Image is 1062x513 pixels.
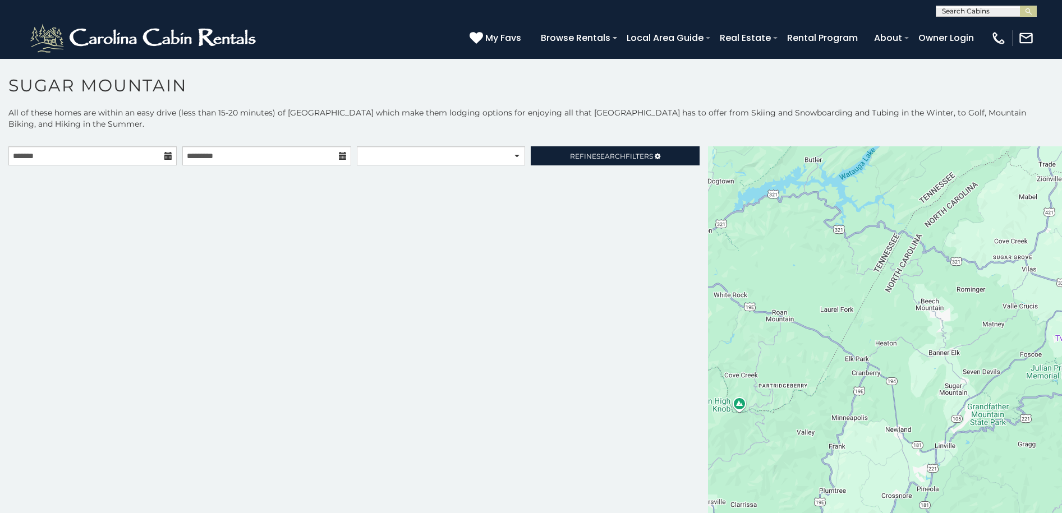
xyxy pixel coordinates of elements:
[714,28,776,48] a: Real Estate
[991,30,1006,46] img: phone-regular-white.png
[781,28,863,48] a: Rental Program
[913,28,980,48] a: Owner Login
[28,21,261,55] img: White-1-2.png
[570,152,653,160] span: Refine Filters
[535,28,616,48] a: Browse Rentals
[470,31,524,45] a: My Favs
[868,28,908,48] a: About
[531,146,699,165] a: RefineSearchFilters
[596,152,626,160] span: Search
[1018,30,1034,46] img: mail-regular-white.png
[485,31,521,45] span: My Favs
[621,28,709,48] a: Local Area Guide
